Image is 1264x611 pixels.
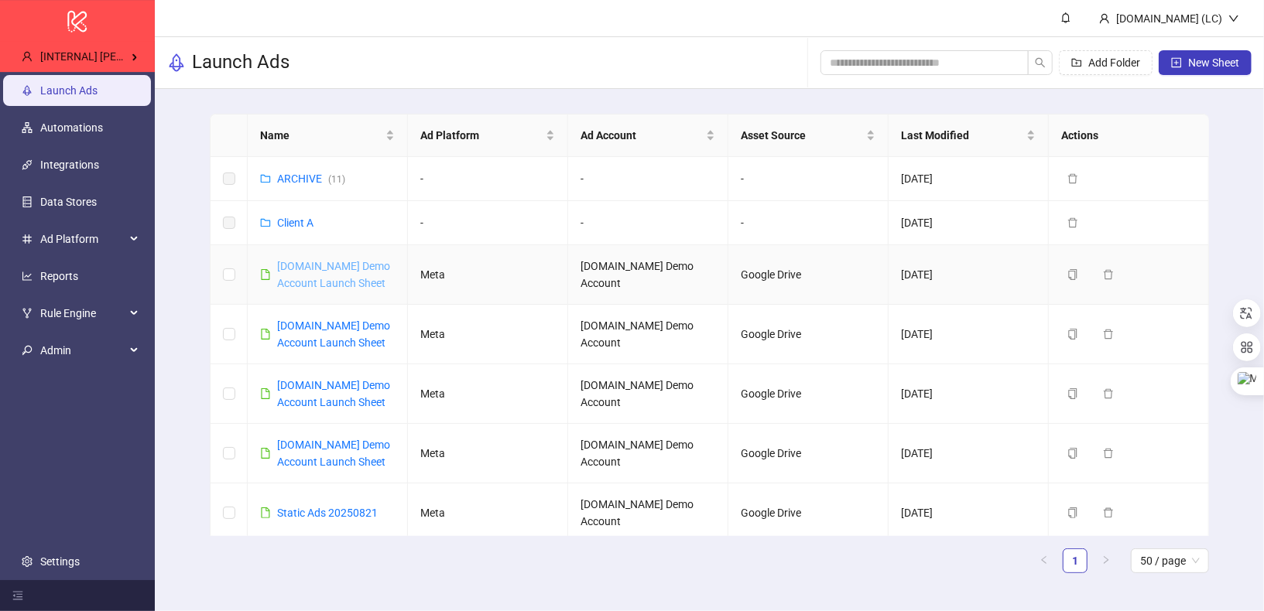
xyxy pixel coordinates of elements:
[568,305,728,364] td: [DOMAIN_NAME] Demo Account
[40,121,103,134] a: Automations
[581,127,703,144] span: Ad Account
[1035,57,1046,68] span: search
[192,50,289,75] h3: Launch Ads
[1064,549,1087,572] a: 1
[728,114,889,157] th: Asset Source
[408,114,568,157] th: Ad Platform
[1059,50,1153,75] button: Add Folder
[889,305,1049,364] td: [DATE]
[568,157,728,201] td: -
[260,127,382,144] span: Name
[1103,507,1114,518] span: delete
[1103,269,1114,280] span: delete
[277,439,390,468] a: [DOMAIN_NAME] Demo Account Launch Sheet
[1159,50,1252,75] button: New Sheet
[728,364,889,424] td: Google Drive
[40,270,78,282] a: Reports
[1067,217,1078,228] span: delete
[1131,548,1209,573] div: Page Size
[1140,549,1200,572] span: 50 / page
[1060,12,1071,23] span: bell
[40,50,216,63] span: [INTERNAL] [PERSON_NAME] Kitchn
[1094,548,1118,573] button: right
[408,305,568,364] td: Meta
[277,217,313,229] a: Client A
[260,388,271,399] span: file
[568,201,728,245] td: -
[277,260,390,289] a: [DOMAIN_NAME] Demo Account Launch Sheet
[741,127,863,144] span: Asset Source
[22,308,33,319] span: fork
[408,424,568,483] td: Meta
[260,173,271,184] span: folder
[728,483,889,543] td: Google Drive
[1032,548,1057,573] button: left
[40,555,80,568] a: Settings
[248,114,408,157] th: Name
[889,424,1049,483] td: [DATE]
[889,114,1049,157] th: Last Modified
[420,127,543,144] span: Ad Platform
[167,53,186,72] span: rocket
[328,174,345,185] span: ( 11 )
[408,157,568,201] td: -
[889,201,1049,245] td: [DATE]
[1188,56,1239,69] span: New Sheet
[260,217,271,228] span: folder
[889,483,1049,543] td: [DATE]
[1110,10,1228,27] div: [DOMAIN_NAME] (LC)
[40,159,99,171] a: Integrations
[1040,555,1049,565] span: left
[408,201,568,245] td: -
[40,335,125,366] span: Admin
[1067,388,1078,399] span: copy
[728,305,889,364] td: Google Drive
[1049,114,1209,157] th: Actions
[901,127,1023,144] span: Last Modified
[22,234,33,244] span: number
[277,319,390,349] a: [DOMAIN_NAME] Demo Account Launch Sheet
[1067,173,1078,184] span: delete
[889,245,1049,305] td: [DATE]
[260,448,271,459] span: file
[1067,329,1078,340] span: copy
[260,329,271,340] span: file
[277,172,345,185] a: ARCHIVE(11)
[889,364,1049,424] td: [DATE]
[889,157,1049,201] td: [DATE]
[40,298,125,329] span: Rule Engine
[1063,548,1088,573] li: 1
[1094,548,1118,573] li: Next Page
[568,424,728,483] td: [DOMAIN_NAME] Demo Account
[568,483,728,543] td: [DOMAIN_NAME] Demo Account
[1099,13,1110,24] span: user
[1067,507,1078,518] span: copy
[728,245,889,305] td: Google Drive
[1103,448,1114,459] span: delete
[408,483,568,543] td: Meta
[1088,56,1140,69] span: Add Folder
[260,507,271,518] span: file
[40,84,98,97] a: Launch Ads
[260,269,271,280] span: file
[1103,388,1114,399] span: delete
[568,245,728,305] td: [DOMAIN_NAME] Demo Account
[568,114,728,157] th: Ad Account
[1103,329,1114,340] span: delete
[277,507,378,519] a: Static Ads 20250821
[728,424,889,483] td: Google Drive
[1171,57,1182,68] span: plus-square
[22,345,33,356] span: key
[40,224,125,254] span: Ad Platform
[1101,555,1111,565] span: right
[1032,548,1057,573] li: Previous Page
[1067,269,1078,280] span: copy
[728,157,889,201] td: -
[277,379,390,408] a: [DOMAIN_NAME] Demo Account Launch Sheet
[1071,57,1082,68] span: folder-add
[1067,448,1078,459] span: copy
[408,245,568,305] td: Meta
[728,201,889,245] td: -
[568,364,728,424] td: [DOMAIN_NAME] Demo Account
[1228,13,1239,24] span: down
